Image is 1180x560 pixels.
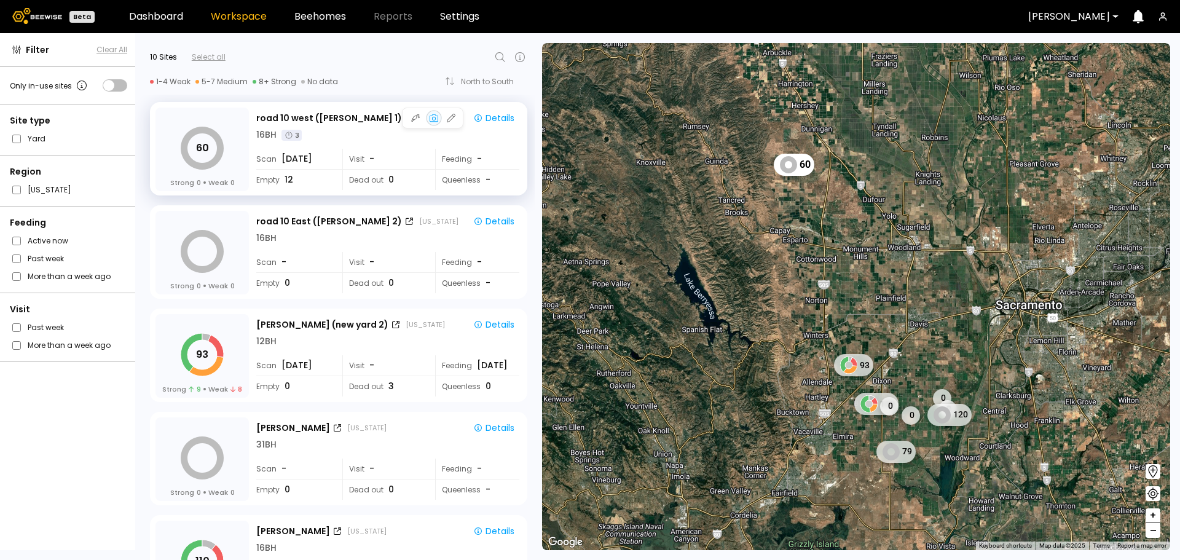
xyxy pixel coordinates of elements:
div: - [477,256,483,269]
div: Visit [10,303,127,316]
div: [US_STATE] [347,423,387,433]
div: Queenless [435,376,519,396]
span: + [1149,508,1157,523]
span: 0 [388,277,394,290]
div: [PERSON_NAME] [256,422,330,435]
div: Queenless [435,479,519,500]
div: 8+ Strong [253,77,296,87]
span: 0 [197,178,201,187]
a: Report a map error [1117,542,1166,549]
div: Visit [342,252,427,272]
span: - [281,462,286,475]
img: Google [545,534,586,550]
div: North to South [461,78,522,85]
span: 0 [197,487,201,497]
div: Dead out [342,273,427,293]
div: Details [473,216,514,227]
div: Only in-use sites [10,78,89,93]
div: 120 [927,403,972,425]
span: 0 [230,281,235,291]
span: 3 [388,380,394,393]
div: Scan [256,149,334,169]
div: road 10 west ([PERSON_NAME] 1) [256,112,402,125]
div: 60 [774,153,814,175]
div: Select all [192,52,226,63]
div: Feeding [435,252,519,272]
div: 16 BH [256,128,277,141]
span: 0 [486,380,491,393]
tspan: 60 [196,141,209,155]
div: Beta [69,11,95,23]
button: Details [468,317,519,333]
a: Open this area in Google Maps (opens a new window) [545,534,586,550]
div: 110 [854,393,899,415]
div: 0 [938,400,957,418]
div: Site type [10,114,127,127]
span: Filter [26,44,49,57]
div: Scan [256,252,334,272]
label: Yard [28,132,45,145]
button: Clear All [96,44,127,55]
div: 12 BH [256,335,277,348]
div: - [477,152,483,165]
span: - [369,152,374,165]
span: 9 [189,384,200,394]
div: Details [473,526,514,537]
label: [US_STATE] [28,183,71,196]
div: Empty [256,376,334,396]
span: 0 [388,483,394,496]
span: [DATE] [281,359,312,372]
label: Active now [28,234,68,247]
img: Beewise logo [12,8,62,24]
div: No data [301,77,338,87]
div: 3 [281,130,302,141]
div: 0 [933,388,951,407]
button: Keyboard shortcuts [979,542,1032,550]
div: Dead out [342,376,427,396]
div: 16 BH [256,232,277,245]
div: Empty [256,273,334,293]
div: Empty [256,170,334,190]
div: [US_STATE] [406,320,445,329]
div: 1-4 Weak [150,77,191,87]
div: Scan [256,459,334,479]
div: 79 [876,440,916,462]
div: Region [10,165,127,178]
div: Queenless [435,170,519,190]
button: Details [468,213,519,229]
button: Details [468,420,519,436]
div: [US_STATE] [419,216,458,226]
span: - [369,359,374,372]
span: 0 [197,281,201,291]
div: Feeding [435,355,519,376]
span: - [281,256,286,269]
div: Strong Weak [170,281,235,291]
div: [US_STATE] [347,526,387,536]
div: [PERSON_NAME] [256,525,330,538]
span: [DATE] [281,152,312,165]
span: 12 [285,173,293,186]
label: More than a week ago [28,270,111,283]
span: - [369,256,374,269]
div: Feeding [435,459,519,479]
button: Details [468,523,519,539]
span: – [1150,523,1157,538]
span: 0 [285,380,290,393]
span: - [486,277,490,290]
div: Feeding [10,216,127,229]
tspan: 93 [196,347,208,361]
button: – [1146,523,1160,538]
div: Details [473,422,514,433]
div: Strong Weak [170,178,235,187]
div: - [477,462,483,475]
button: Details [468,110,519,126]
div: [DATE] [477,359,509,372]
div: 93 [834,354,873,376]
label: Past week [28,321,64,334]
div: Visit [342,149,427,169]
div: Visit [342,459,427,479]
a: Terms (opens in new tab) [1093,542,1110,549]
div: Details [473,112,514,124]
span: Reports [374,12,412,22]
